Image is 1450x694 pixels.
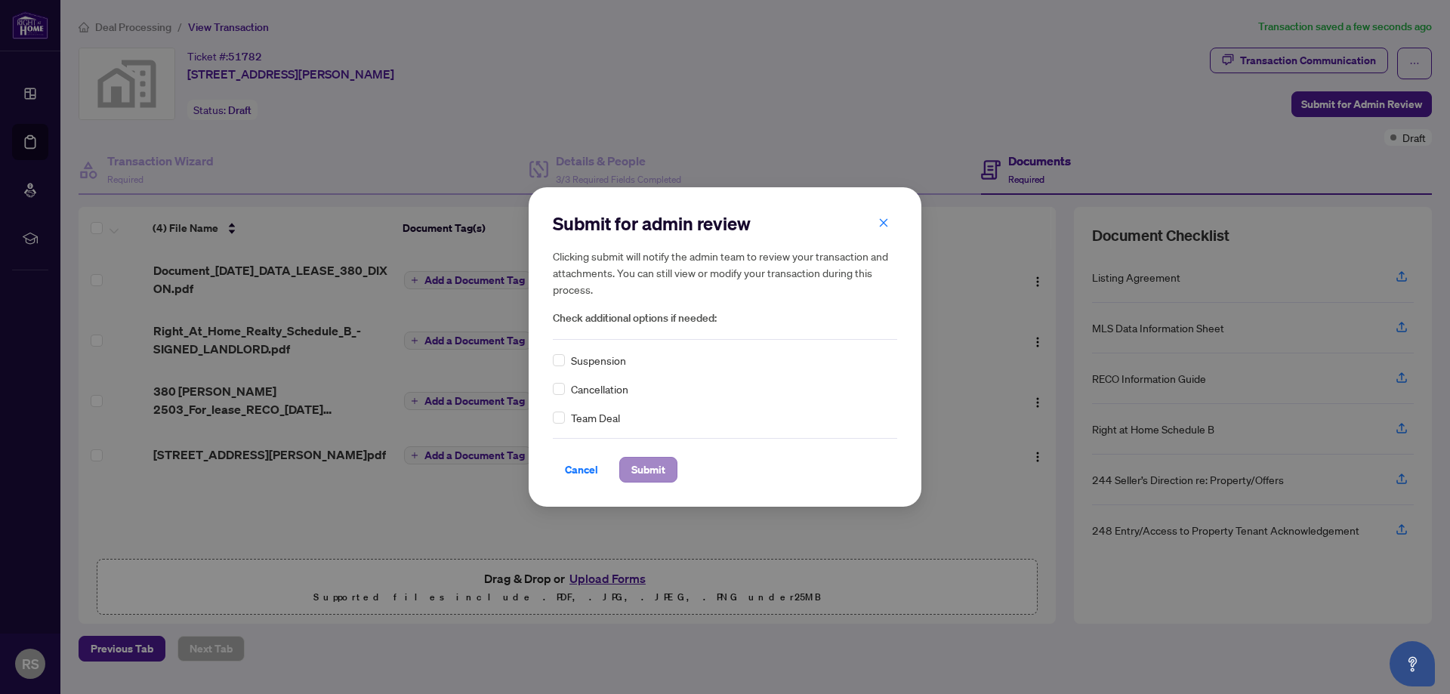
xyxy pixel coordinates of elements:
h2: Submit for admin review [553,211,897,236]
span: Cancel [565,458,598,482]
button: Submit [619,457,677,483]
span: Check additional options if needed: [553,310,897,327]
span: Team Deal [571,409,620,426]
span: close [878,217,889,228]
span: Cancellation [571,381,628,397]
span: Submit [631,458,665,482]
span: Suspension [571,352,626,369]
h5: Clicking submit will notify the admin team to review your transaction and attachments. You can st... [553,248,897,298]
button: Open asap [1390,641,1435,686]
button: Cancel [553,457,610,483]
